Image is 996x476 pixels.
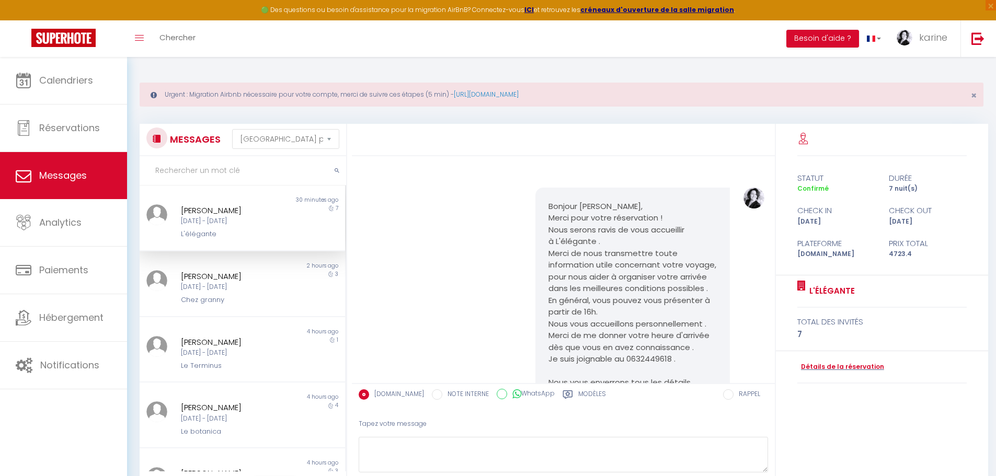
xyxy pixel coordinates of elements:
label: Modèles [578,389,606,402]
div: [DATE] - [DATE] [181,414,287,424]
div: Le Terminus [181,361,287,371]
div: 2 hours ago [242,262,345,270]
div: [DATE] - [DATE] [181,348,287,358]
div: [DATE] - [DATE] [181,282,287,292]
input: Rechercher un mot clé [140,156,346,185]
button: Close [971,91,977,100]
span: Chercher [159,32,196,43]
div: 4 hours ago [242,459,345,467]
p: Nous vous enverrons tous les détails nécessaires à votre installation quelques jours avant votre ... [548,365,717,424]
span: 7 [336,204,338,212]
p: Nous vous accueillons personnellement . Merci de me donner votre heure d'arrivée dès que vous en ... [548,318,717,354]
a: L'élégante [806,285,855,297]
div: 4 hours ago [242,393,345,401]
div: 4723.4 [882,249,974,259]
div: Chez granny [181,295,287,305]
a: créneaux d'ouverture de la salle migration [580,5,734,14]
a: [URL][DOMAIN_NAME] [454,90,519,99]
span: Messages [39,169,87,182]
div: [DATE] - [DATE] [181,216,287,226]
a: ... karine [889,20,960,57]
img: ... [743,188,764,208]
div: total des invités [797,316,967,328]
div: 30 minutes ago [242,196,345,204]
div: check in [791,204,882,217]
div: [PERSON_NAME] [181,336,287,349]
div: [DATE] [791,217,882,227]
div: durée [882,172,974,184]
div: Plateforme [791,237,882,250]
img: ... [897,30,912,45]
img: ... [146,204,167,225]
span: Analytics [39,216,82,229]
img: ... [146,336,167,357]
img: Super Booking [31,29,96,47]
label: RAPPEL [734,389,760,401]
div: 4 hours ago [242,328,345,336]
img: ... [146,270,167,291]
span: 3 [335,270,338,278]
div: [PERSON_NAME] [181,270,287,283]
span: Réservations [39,121,100,134]
div: [PERSON_NAME] [181,401,287,414]
a: ICI [524,5,534,14]
div: [DATE] [882,217,974,227]
span: Paiements [39,263,88,276]
div: 7 nuit(s) [882,184,974,194]
span: 3 [335,467,338,475]
p: Merci pour votre réservation ! [548,212,717,224]
span: Calendriers [39,74,93,87]
button: Besoin d'aide ? [786,30,859,48]
p: Je suis joignable au 0632449618 . [548,353,717,365]
a: Détails de la réservation [797,362,884,372]
span: Confirmé [797,184,829,193]
p: En général, vous pouvez vous présenter à partir de 16h. [548,295,717,318]
div: [PERSON_NAME] [181,204,287,217]
div: check out [882,204,974,217]
div: Le botanica [181,426,287,437]
div: 7 [797,328,967,341]
div: Urgent : Migration Airbnb nécessaire pour votre compte, merci de suivre ces étapes (5 min) - [140,83,983,107]
p: Nous serons ravis de vous accueillir à L'élégante . Merci de nous transmettre toute information u... [548,224,717,295]
img: logout [971,32,984,45]
div: L'élégante [181,229,287,239]
div: Tapez votre message [359,411,768,437]
div: Prix total [882,237,974,250]
label: [DOMAIN_NAME] [369,389,424,401]
span: 4 [335,401,338,409]
span: Hébergement [39,311,104,324]
span: Notifications [40,358,99,371]
a: Chercher [152,20,203,57]
h3: MESSAGES [167,127,221,151]
img: ... [146,401,167,422]
span: 1 [337,336,338,344]
span: karine [919,31,947,44]
p: Bonjour [PERSON_NAME], [548,201,717,213]
span: × [971,89,977,102]
div: [DOMAIN_NAME] [791,249,882,259]
div: statut [791,172,882,184]
label: NOTE INTERNE [442,389,489,401]
label: WhatsApp [507,389,555,400]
